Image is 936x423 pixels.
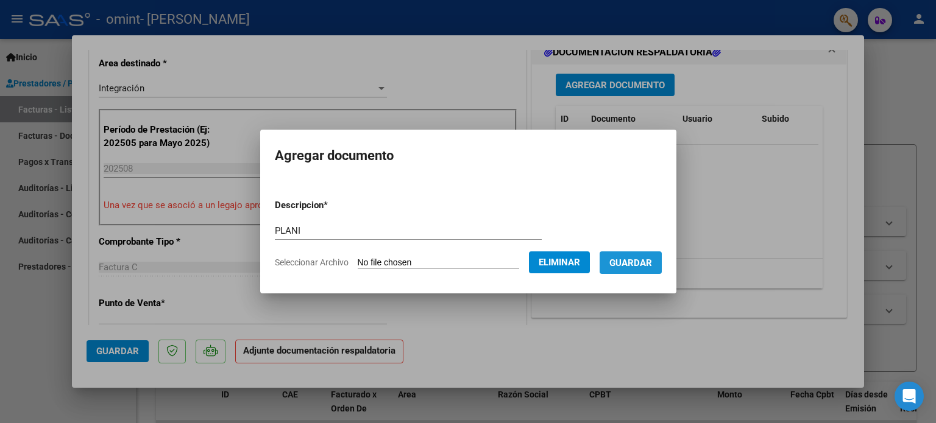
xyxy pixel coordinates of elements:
span: Seleccionar Archivo [275,257,349,267]
p: Descripcion [275,198,391,212]
button: Eliminar [529,251,590,273]
div: Open Intercom Messenger [895,382,924,411]
span: Eliminar [539,257,580,268]
span: Guardar [609,257,652,268]
button: Guardar [600,251,662,274]
h2: Agregar documento [275,144,662,167]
